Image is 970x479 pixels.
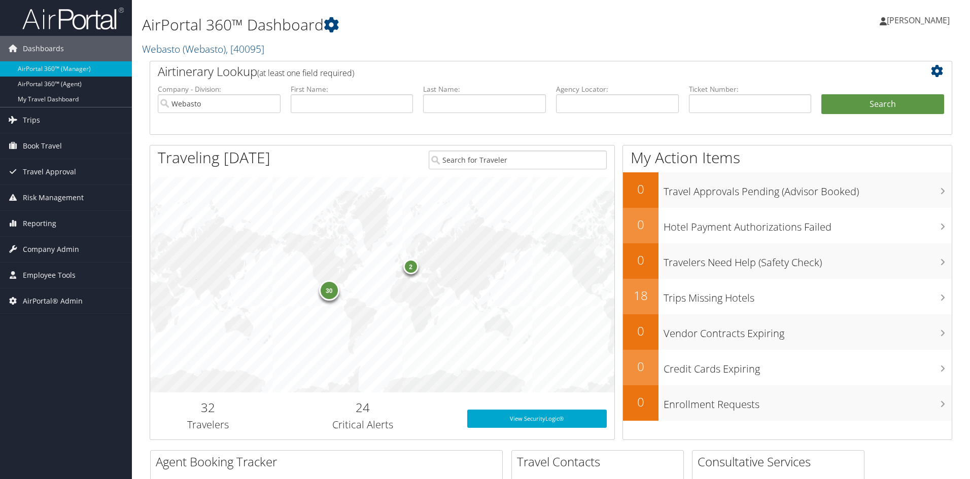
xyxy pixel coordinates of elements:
h2: 18 [623,287,659,304]
h3: Trips Missing Hotels [664,286,952,305]
input: Search for Traveler [429,151,607,169]
h3: Travelers [158,418,259,432]
span: AirPortal® Admin [23,288,83,314]
h1: My Action Items [623,147,952,168]
span: Book Travel [23,133,62,159]
a: View SecurityLogic® [467,410,607,428]
h3: Vendor Contracts Expiring [664,321,952,341]
span: Employee Tools [23,263,76,288]
img: airportal-logo.png [22,7,124,30]
div: 30 [319,280,339,301]
h2: Agent Booking Tracker [156,453,502,470]
label: Last Name: [423,84,546,94]
h3: Hotel Payment Authorizations Failed [664,215,952,234]
label: First Name: [291,84,413,94]
h3: Travelers Need Help (Safety Check) [664,250,952,270]
h1: Traveling [DATE] [158,147,270,168]
label: Agency Locator: [556,84,679,94]
label: Company - Division: [158,84,281,94]
span: ( Webasto ) [183,42,226,56]
a: 0Hotel Payment Authorizations Failed [623,208,952,243]
h1: AirPortal 360™ Dashboard [142,14,687,35]
h2: Travel Contacts [517,453,683,470]
h3: Enrollment Requests [664,392,952,412]
a: 0Credit Cards Expiring [623,350,952,385]
h2: Consultative Services [698,453,864,470]
a: 18Trips Missing Hotels [623,279,952,314]
h2: 0 [623,180,659,198]
span: Risk Management [23,185,84,210]
a: [PERSON_NAME] [880,5,960,35]
a: Webasto [142,42,264,56]
span: Trips [23,107,40,133]
button: Search [821,94,944,115]
span: Company Admin [23,237,79,262]
h2: 0 [623,251,659,269]
a: 0Enrollment Requests [623,385,952,421]
span: Travel Approval [23,159,76,185]
h2: Airtinerary Lookup [158,63,877,80]
a: 0Travelers Need Help (Safety Check) [623,243,952,279]
h3: Travel Approvals Pending (Advisor Booked) [664,179,952,199]
a: 0Travel Approvals Pending (Advisor Booked) [623,172,952,208]
h2: 0 [623,358,659,375]
h2: 32 [158,399,259,416]
a: 0Vendor Contracts Expiring [623,314,952,350]
div: 2 [403,259,419,274]
h3: Critical Alerts [274,418,452,432]
span: , [ 40095 ] [226,42,264,56]
h2: 24 [274,399,452,416]
span: (at least one field required) [257,67,354,79]
label: Ticket Number: [689,84,812,94]
span: [PERSON_NAME] [887,15,950,26]
h2: 0 [623,216,659,233]
span: Dashboards [23,36,64,61]
span: Reporting [23,211,56,236]
h2: 0 [623,393,659,411]
h2: 0 [623,322,659,340]
h3: Credit Cards Expiring [664,357,952,376]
